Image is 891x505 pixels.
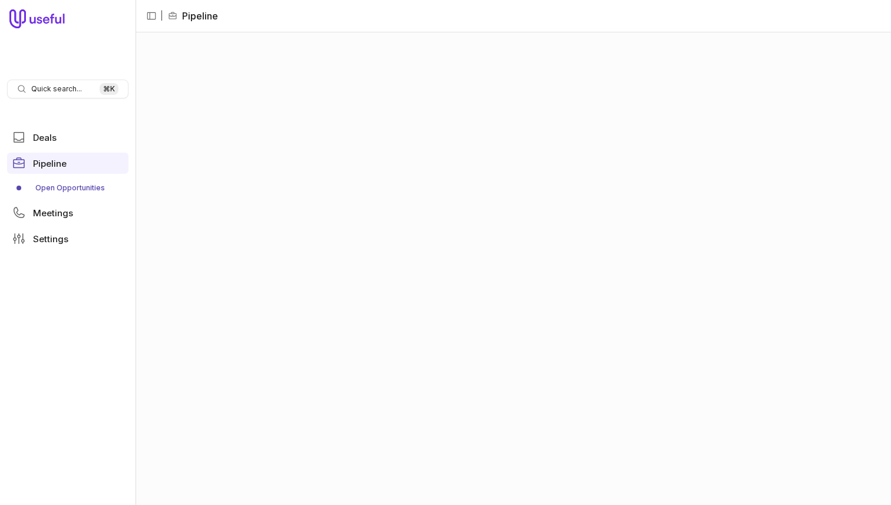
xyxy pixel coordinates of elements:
a: Pipeline [7,153,128,174]
a: Settings [7,228,128,249]
a: Meetings [7,202,128,223]
span: Deals [33,133,57,142]
span: | [160,9,163,23]
kbd: ⌘ K [100,83,118,95]
span: Settings [33,235,68,243]
li: Pipeline [168,9,218,23]
span: Pipeline [33,159,67,168]
span: Quick search... [31,84,82,94]
a: Deals [7,127,128,148]
a: Open Opportunities [7,179,128,197]
span: Meetings [33,209,73,217]
button: Collapse sidebar [143,7,160,25]
div: Pipeline submenu [7,179,128,197]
